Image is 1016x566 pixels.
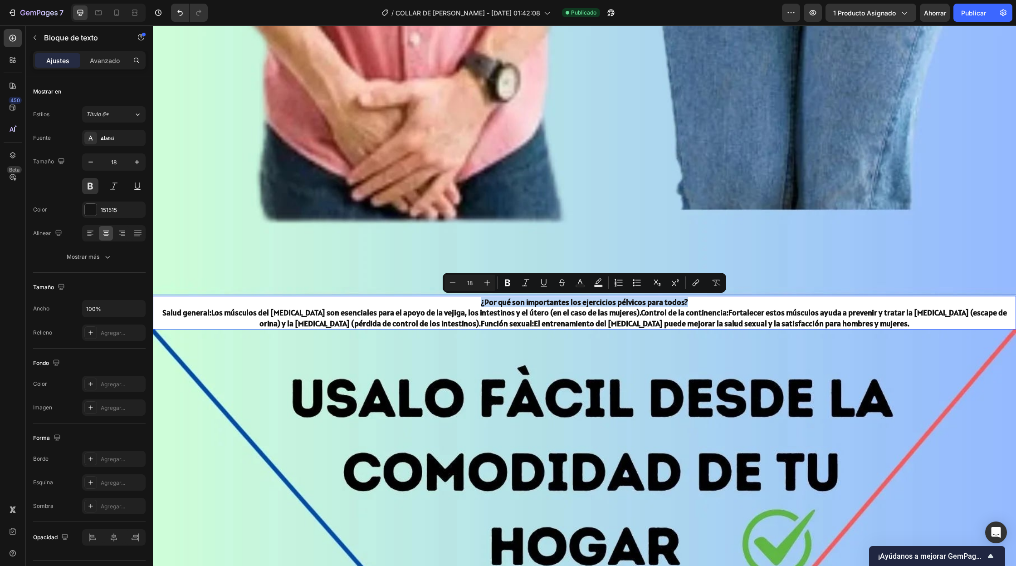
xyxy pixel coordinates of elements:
font: Agregar... [101,503,125,510]
button: Título 6* [82,106,146,123]
div: Abrir Intercom Messenger [985,522,1007,543]
font: Título 6* [86,111,109,118]
font: Agregar... [101,479,125,486]
font: 450 [10,97,20,103]
button: Mostrar encuesta - ¡Ayúdanos a mejorar GemPages! [878,551,996,561]
font: / [391,9,394,17]
button: Mostrar más [33,249,146,265]
button: Ahorrar [920,4,950,22]
font: Ancho [33,305,49,312]
font: COLLAR DE [PERSON_NAME] - [DATE] 01:42:08 [396,9,540,17]
font: Agregar... [101,456,125,463]
font: Fondo [33,359,49,366]
font: Esquina [33,479,53,486]
font: Ahorrar [924,9,946,17]
font: 7 [59,8,63,17]
font: Publicar [961,9,986,17]
font: Publicado [571,9,596,16]
font: Estilos [33,111,49,118]
font: Beta [9,167,20,173]
iframe: Área de diseño [153,25,1016,566]
font: Relleno [33,329,52,336]
font: Imagen [33,404,52,411]
div: Deshacer/Rehacer [171,4,208,22]
font: Opacidad [33,534,58,541]
font: Color [33,380,47,387]
font: 1 producto asignado [833,9,896,17]
p: Bloque de texto [44,32,121,43]
font: Forma [33,434,50,441]
font: Mostrar en [33,88,61,95]
font: Tamaño [33,284,54,290]
font: Agregar... [101,404,125,411]
font: Agregar... [101,330,125,336]
font: Tamaño [33,158,54,165]
font: Avanzado [90,57,120,64]
font: ¡Ayúdanos a mejorar GemPages! [878,552,986,561]
font: Fuente [33,134,51,141]
font: Color [33,206,47,213]
button: 7 [4,4,68,22]
strong: Control de la continencia: [488,282,576,292]
font: Bloque de texto [44,33,98,42]
button: Publicar [953,4,994,22]
button: 1 producto asignado [825,4,916,22]
font: Ajustes [46,57,69,64]
font: Borde [33,455,49,462]
font: Sombra [33,502,54,509]
font: Alatsi [101,135,114,142]
input: Auto [83,300,145,317]
font: 151515 [101,207,117,213]
strong: Función sexual: [328,293,381,303]
font: Alinear [33,230,51,236]
div: Editor contextual toolbar [443,273,726,293]
font: Agregar... [101,381,125,388]
font: Mostrar más [67,253,99,260]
